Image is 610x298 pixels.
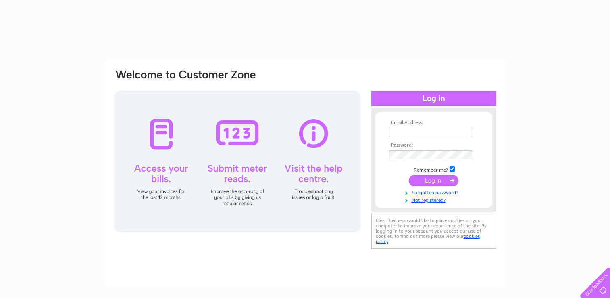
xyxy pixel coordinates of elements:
td: Remember me? [387,165,481,173]
a: Forgotten password? [389,188,481,196]
input: Submit [409,175,458,186]
div: Clear Business would like to place cookies on your computer to improve your experience of the sit... [371,214,496,249]
a: Not registered? [389,196,481,204]
a: cookies policy [376,233,480,244]
th: Password: [387,143,481,148]
th: Email Address: [387,120,481,126]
